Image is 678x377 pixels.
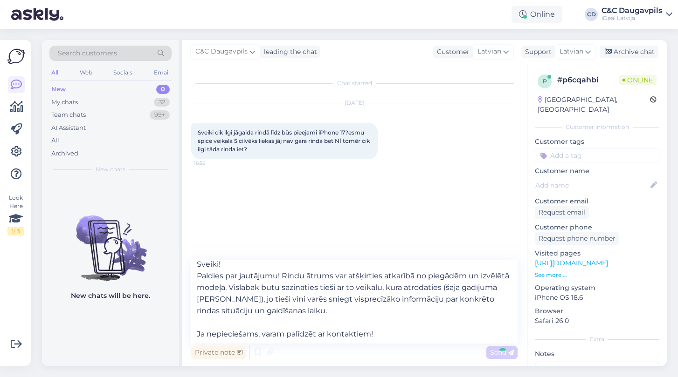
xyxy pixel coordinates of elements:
div: Request phone number [535,232,619,245]
span: p [543,78,547,85]
input: Add a tag [535,148,659,162]
span: 16:56 [194,160,229,167]
div: Archive chat [600,46,658,58]
div: Support [521,47,552,57]
div: [GEOGRAPHIC_DATA], [GEOGRAPHIC_DATA] [538,95,650,114]
p: Safari 26.0 [535,316,659,326]
div: [DATE] [191,99,518,107]
a: C&C DaugavpilsiDeal Latvija [602,7,672,22]
div: CD [585,8,598,21]
div: AI Assistant [51,123,86,133]
p: Customer email [535,196,659,206]
p: See more ... [535,271,659,279]
div: C&C Daugavpils [602,7,662,14]
div: New [51,85,66,94]
p: iPhone OS 18.6 [535,293,659,303]
p: New chats will be here. [71,291,150,301]
span: Latvian [560,47,583,57]
div: leading the chat [260,47,317,57]
span: Latvian [477,47,501,57]
div: Request email [535,206,589,219]
div: Customer information [535,123,659,131]
div: 1 / 3 [7,227,24,236]
div: Look Here [7,194,24,236]
div: Email [152,67,172,79]
p: Browser [535,306,659,316]
div: Customer [433,47,470,57]
div: 0 [156,85,170,94]
span: Sveiki cik ilgi jāgaida rindā līdz būs pieejami iPhone 17?esmu spice veikala 5 cilvēks liekas jāj... [198,129,371,153]
div: All [49,67,60,79]
input: Add name [535,180,649,190]
div: My chats [51,98,78,107]
p: Visited pages [535,249,659,258]
a: [URL][DOMAIN_NAME] [535,259,608,267]
p: Customer tags [535,137,659,147]
span: Search customers [58,48,117,58]
p: Customer name [535,166,659,176]
img: No chats [42,199,179,283]
div: All [51,136,59,145]
p: Notes [535,349,659,359]
span: New chats [96,165,125,174]
span: C&C Daugavpils [195,47,248,57]
div: Socials [111,67,134,79]
div: 99+ [150,110,170,120]
div: 32 [154,98,170,107]
div: # p6cqahbi [557,74,619,86]
div: Team chats [51,110,86,120]
img: Askly Logo [7,47,25,65]
div: Web [78,67,94,79]
span: Online [619,75,657,85]
div: Chat started [191,79,518,88]
p: Customer phone [535,222,659,232]
p: Operating system [535,283,659,293]
div: Archived [51,149,78,158]
div: iDeal Latvija [602,14,662,22]
div: Online [512,6,562,23]
div: Extra [535,335,659,343]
